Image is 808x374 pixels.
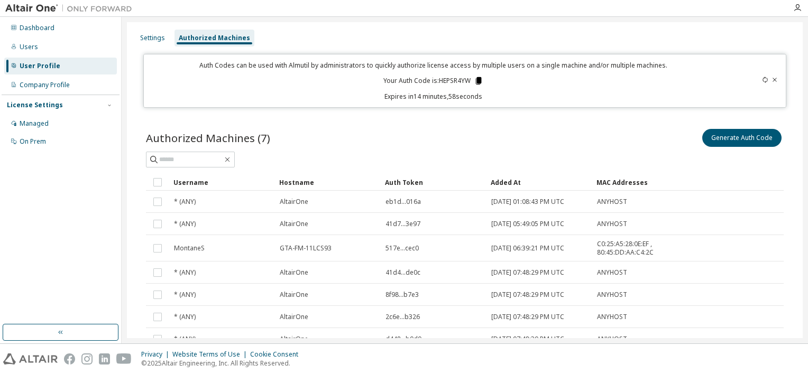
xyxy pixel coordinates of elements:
img: facebook.svg [64,353,75,364]
span: Authorized Machines (7) [146,130,270,145]
span: ANYHOST [597,268,627,277]
img: youtube.svg [116,353,132,364]
div: Authorized Machines [179,34,250,42]
div: Privacy [141,350,172,359]
div: On Prem [20,137,46,146]
img: Altair One [5,3,137,14]
span: 41d4...de0c [385,268,420,277]
div: Auth Token [385,174,482,191]
span: * (ANY) [174,220,196,228]
span: ANYHOST [597,198,627,206]
img: instagram.svg [81,353,93,364]
div: Dashboard [20,24,54,32]
span: AltairOne [280,313,308,321]
span: GTA-FM-11LCS93 [280,244,332,253]
img: linkedin.svg [99,353,110,364]
div: Website Terms of Use [172,350,250,359]
span: 2c6e...b326 [385,313,420,321]
p: Your Auth Code is: HEPSR4YW [383,76,483,86]
div: Users [20,43,38,51]
span: [DATE] 07:48:30 PM UTC [491,335,564,343]
span: [DATE] 07:48:29 PM UTC [491,313,564,321]
button: Generate Auth Code [702,129,782,147]
span: eb1d...016a [385,198,421,206]
span: 517e...cec0 [385,244,419,253]
p: Auth Codes can be used with Almutil by administrators to quickly authorize license access by mult... [150,61,717,70]
div: Added At [491,174,588,191]
img: altair_logo.svg [3,353,58,364]
div: Cookie Consent [250,350,305,359]
div: Managed [20,119,49,128]
span: * (ANY) [174,198,196,206]
span: ANYHOST [597,220,627,228]
span: d448...b0d0 [385,335,421,343]
span: C0:25:A5:28:0E:EF , 80:45:DD:AA:C4:2C [597,240,667,257]
div: MAC Addresses [596,174,667,191]
div: Settings [140,34,165,42]
span: * (ANY) [174,335,196,343]
span: ANYHOST [597,313,627,321]
span: [DATE] 07:48:29 PM UTC [491,268,564,277]
span: MontaneS [174,244,205,253]
span: ANYHOST [597,291,627,299]
div: User Profile [20,62,60,70]
span: [DATE] 01:08:43 PM UTC [491,198,564,206]
div: Company Profile [20,81,70,89]
span: [DATE] 05:49:05 PM UTC [491,220,564,228]
span: 41d7...3e97 [385,220,420,228]
p: Expires in 14 minutes, 58 seconds [150,92,717,101]
span: AltairOne [280,198,308,206]
span: 8f98...b7e3 [385,291,419,299]
span: AltairOne [280,335,308,343]
div: Hostname [279,174,377,191]
span: * (ANY) [174,291,196,299]
span: AltairOne [280,268,308,277]
div: License Settings [7,101,63,109]
div: Username [173,174,271,191]
span: ANYHOST [597,335,627,343]
span: [DATE] 06:39:21 PM UTC [491,244,564,253]
span: [DATE] 07:48:29 PM UTC [491,291,564,299]
span: * (ANY) [174,313,196,321]
span: AltairOne [280,220,308,228]
span: * (ANY) [174,268,196,277]
p: © 2025 Altair Engineering, Inc. All Rights Reserved. [141,359,305,368]
span: AltairOne [280,291,308,299]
